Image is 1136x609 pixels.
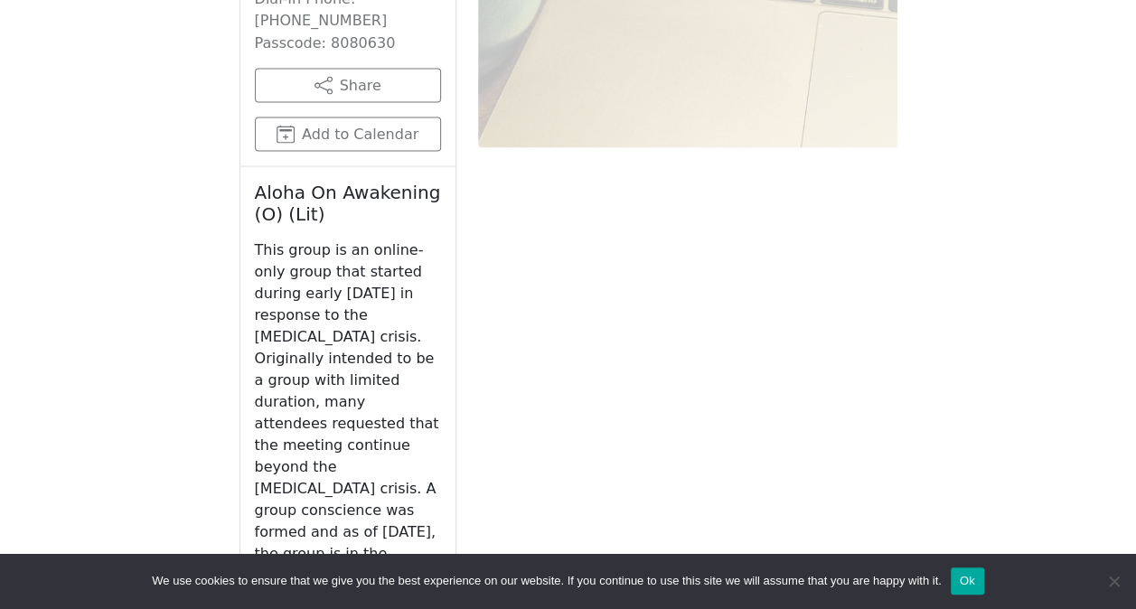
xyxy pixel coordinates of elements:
[255,181,441,224] h2: Aloha On Awakening (O) (Lit)
[1104,572,1122,590] span: No
[255,117,441,151] button: Add to Calendar
[255,68,441,102] button: Share
[152,572,941,590] span: We use cookies to ensure that we give you the best experience on our website. If you continue to ...
[951,567,984,595] button: Ok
